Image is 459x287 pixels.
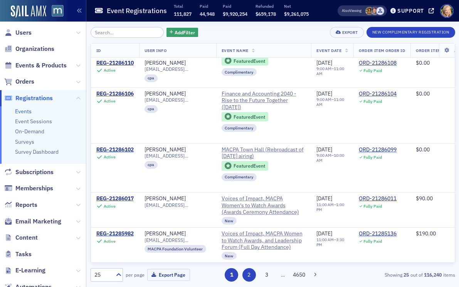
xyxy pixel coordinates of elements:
button: 2 [242,268,256,282]
a: [PERSON_NAME] [145,146,186,153]
div: Active [104,204,116,209]
div: REG-21286110 [96,60,134,67]
div: – [316,153,348,163]
p: Refunded [256,3,276,9]
span: Email Marketing [15,217,61,226]
time: 11:00 AM [316,202,334,207]
a: REG-21286106 [96,91,134,97]
a: [PERSON_NAME] [145,91,186,97]
div: Complimentary [222,68,257,76]
span: Finance and Accounting 2040 - Rise to the Future Together (October 2025) [222,91,306,111]
span: $90.00 [416,195,433,202]
h1: Event Registrations [107,6,167,15]
a: ORD-21285136 [359,230,397,237]
a: ORD-21286108 [359,60,397,67]
a: Memberships [4,184,53,193]
span: [DATE] [316,195,332,202]
span: [DATE] [316,90,332,97]
span: [EMAIL_ADDRESS][DOMAIN_NAME] [145,153,211,159]
span: $9,261,075 [284,11,309,17]
div: Support [397,7,424,14]
time: 9:00 AM [316,153,331,158]
span: 111,827 [174,11,192,17]
div: Fully Paid [363,155,382,160]
span: Meghan Will [371,7,379,15]
span: Viewing [342,8,361,13]
strong: 25 [402,271,410,278]
a: Tasks [4,250,32,258]
div: Fully Paid [363,68,382,73]
span: $659,178 [256,11,276,17]
div: Complimentary [222,124,257,132]
span: MACPA Town Hall (Rebroadcast of August 2025 airing) [222,146,306,160]
span: [DATE] [316,230,332,237]
time: 9:00 AM [316,97,331,102]
a: MACPA Town Hall (Rebroadcast of [DATE] airing) [222,146,306,160]
button: 1 [225,268,238,282]
span: ID [96,48,101,53]
a: REG-21285982 [96,230,134,237]
span: $9,920,254 [223,11,247,17]
a: Orders [4,77,34,86]
span: Voices of Impact, MACPA Women's to Watch Awards (Awards Ceremony Attendance) [222,195,306,216]
div: cpa [145,74,158,82]
span: Registrations [15,94,53,102]
p: Total [174,3,192,9]
span: [EMAIL_ADDRESS][DOMAIN_NAME] [145,67,211,72]
div: – [316,97,348,107]
div: Fully Paid [363,99,382,104]
a: View Homepage [46,5,64,18]
div: MACPA Foundation Volunteer [145,245,207,253]
span: Voices of Impact, MACPA Women to Watch Awards, and Leadership Forum (Full Day Attendance) [222,230,306,251]
time: 10:00 AM [316,153,344,163]
div: 25 [94,271,111,279]
p: Net [284,3,309,9]
div: Showing out of items [339,271,455,278]
div: Active [104,239,116,244]
a: ORD-21286011 [359,195,397,202]
div: [PERSON_NAME] [145,195,186,202]
time: 11:00 AM [316,97,344,107]
a: On-Demand [15,128,44,135]
a: Events & Products [4,61,67,70]
div: Also [342,8,349,13]
span: User Info [145,48,167,53]
span: Justin Chase [376,7,384,15]
span: $0.00 [416,90,430,97]
span: Tasks [15,250,32,258]
a: E-Learning [4,266,45,275]
a: Event Sessions [15,118,52,125]
span: … [277,271,288,278]
div: cpa [145,105,158,113]
div: Active [104,154,116,159]
span: Orders [15,77,34,86]
a: [PERSON_NAME] [145,60,186,67]
div: Featured Event [234,59,265,63]
a: Users [4,29,32,37]
a: Email Marketing [4,217,61,226]
a: ORD-21286104 [359,91,397,97]
time: 9:00 AM [316,66,331,72]
div: Export [342,30,358,35]
span: [EMAIL_ADDRESS][DOMAIN_NAME] [145,202,211,208]
span: Memberships [15,184,53,193]
p: Paid [223,3,247,9]
span: [EMAIL_ADDRESS][DOMAIN_NAME] [145,237,211,243]
span: Add Filter [175,29,195,36]
span: Organizations [15,45,54,53]
span: [DATE] [316,146,332,153]
time: 11:00 AM [316,237,334,242]
a: REG-21286102 [96,146,134,153]
strong: 116,240 [423,271,443,278]
a: Content [4,233,38,242]
a: Finance and Accounting 2040 - Rise to the Future Together ([DATE]) [222,91,306,111]
span: [EMAIL_ADDRESS][DOMAIN_NAME] [145,97,211,103]
div: REG-21286017 [96,195,134,202]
